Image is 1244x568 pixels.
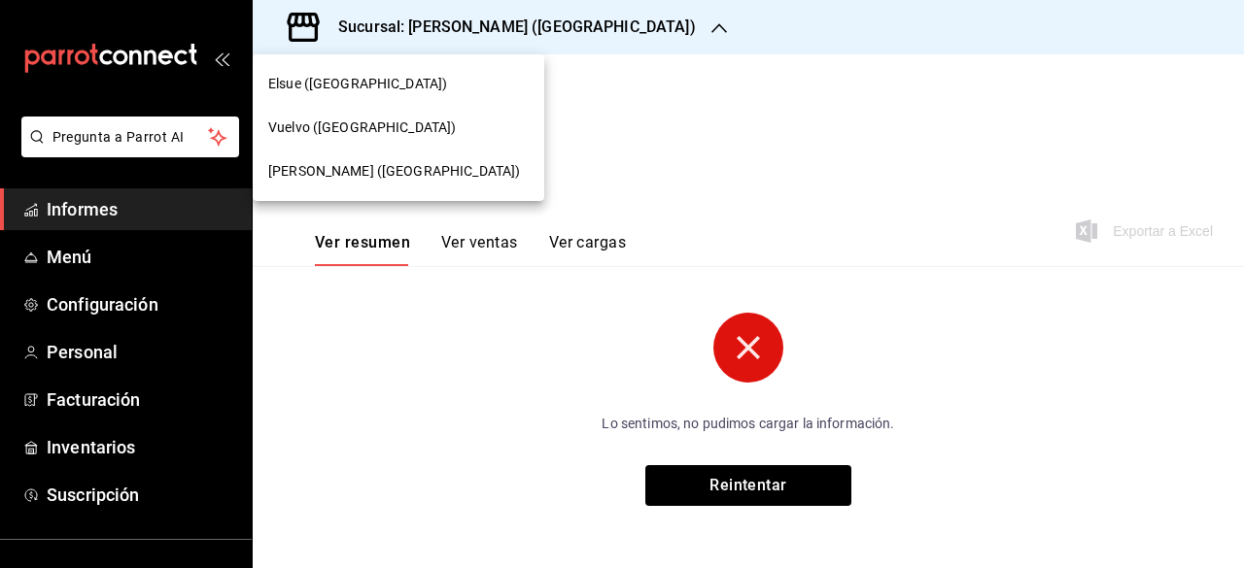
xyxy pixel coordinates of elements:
font: [PERSON_NAME] ([GEOGRAPHIC_DATA]) [268,163,520,179]
div: Elsue ([GEOGRAPHIC_DATA]) [253,62,544,106]
div: Vuelvo ([GEOGRAPHIC_DATA]) [253,106,544,150]
font: Vuelvo ([GEOGRAPHIC_DATA]) [268,119,456,135]
div: [PERSON_NAME] ([GEOGRAPHIC_DATA]) [253,150,544,193]
font: Elsue ([GEOGRAPHIC_DATA]) [268,76,447,91]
